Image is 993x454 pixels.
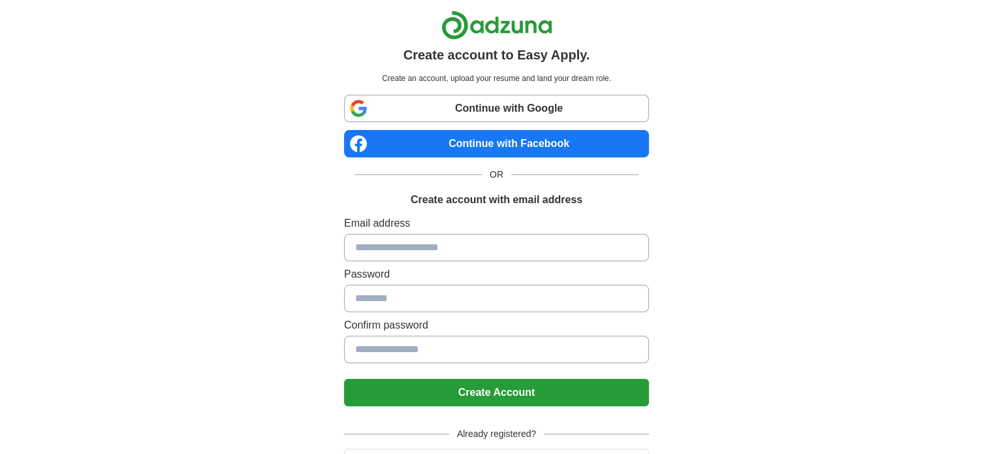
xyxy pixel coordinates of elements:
[449,427,544,441] span: Already registered?
[441,10,552,40] img: Adzuna logo
[344,317,649,333] label: Confirm password
[347,73,646,84] p: Create an account, upload your resume and land your dream role.
[344,95,649,122] a: Continue with Google
[411,192,582,208] h1: Create account with email address
[344,216,649,231] label: Email address
[344,130,649,157] a: Continue with Facebook
[482,168,511,182] span: OR
[344,267,649,282] label: Password
[403,45,590,65] h1: Create account to Easy Apply.
[344,379,649,406] button: Create Account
